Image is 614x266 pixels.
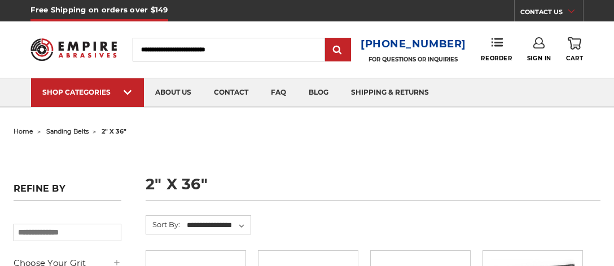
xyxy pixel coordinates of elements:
a: CONTACT US [520,6,583,21]
a: Cart [566,37,583,62]
span: Reorder [481,55,512,62]
a: Reorder [481,37,512,61]
span: 2" x 36" [102,127,126,135]
h1: 2" x 36" [146,176,600,201]
a: sanding belts [46,127,89,135]
label: Sort By: [146,216,180,233]
input: Submit [327,39,349,61]
a: [PHONE_NUMBER] [361,36,466,52]
h5: Refine by [14,183,121,201]
a: faq [260,78,297,107]
a: blog [297,78,340,107]
span: Cart [566,55,583,62]
div: SHOP CATEGORIES [42,88,133,96]
a: shipping & returns [340,78,440,107]
a: contact [203,78,260,107]
span: Sign In [527,55,551,62]
img: Empire Abrasives [30,33,117,66]
select: Sort By: [185,217,251,234]
p: FOR QUESTIONS OR INQUIRIES [361,56,466,63]
a: about us [144,78,203,107]
a: home [14,127,33,135]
